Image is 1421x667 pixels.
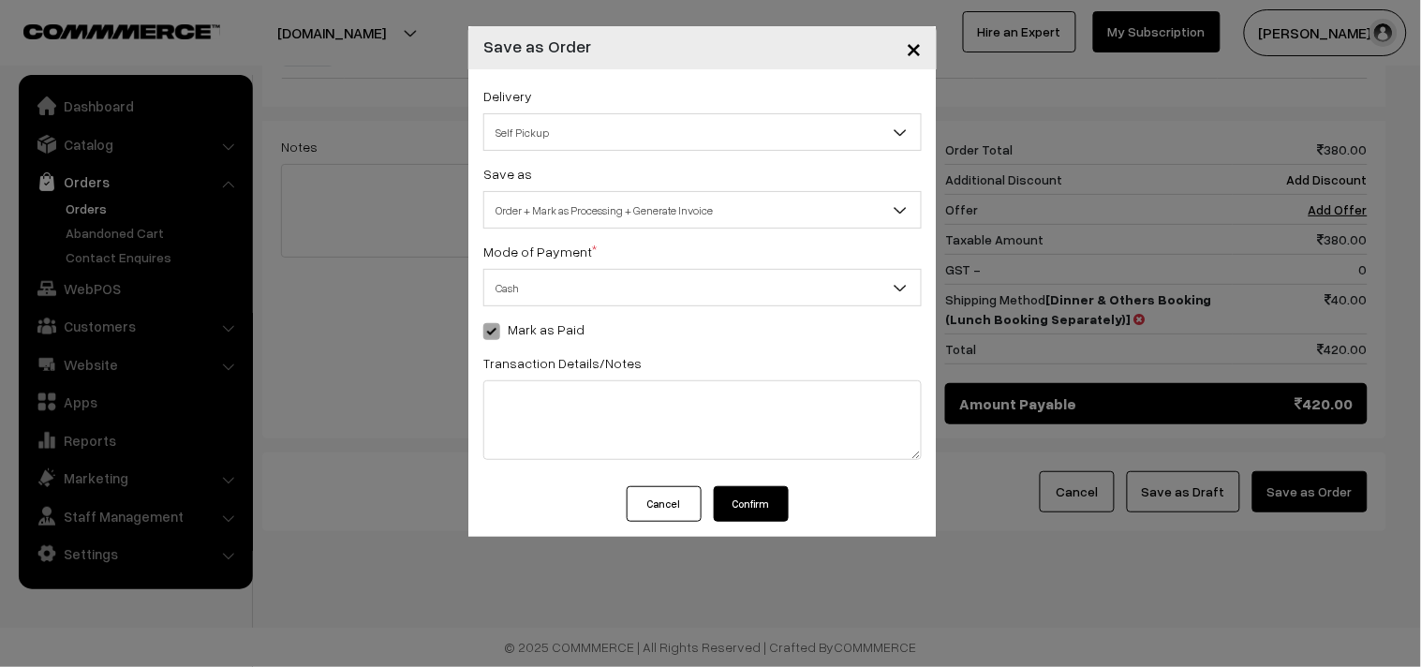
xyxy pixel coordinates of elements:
[483,86,532,106] label: Delivery
[484,194,921,227] span: Order + Mark as Processing + Generate Invoice
[714,486,789,522] button: Confirm
[891,19,937,77] button: Close
[483,242,597,261] label: Mode of Payment
[483,113,922,151] span: Self Pickup
[627,486,702,522] button: Cancel
[483,164,532,184] label: Save as
[483,34,591,59] h4: Save as Order
[483,353,642,373] label: Transaction Details/Notes
[483,319,585,339] label: Mark as Paid
[483,269,922,306] span: Cash
[483,191,922,229] span: Order + Mark as Processing + Generate Invoice
[484,116,921,149] span: Self Pickup
[484,272,921,304] span: Cash
[906,30,922,65] span: ×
